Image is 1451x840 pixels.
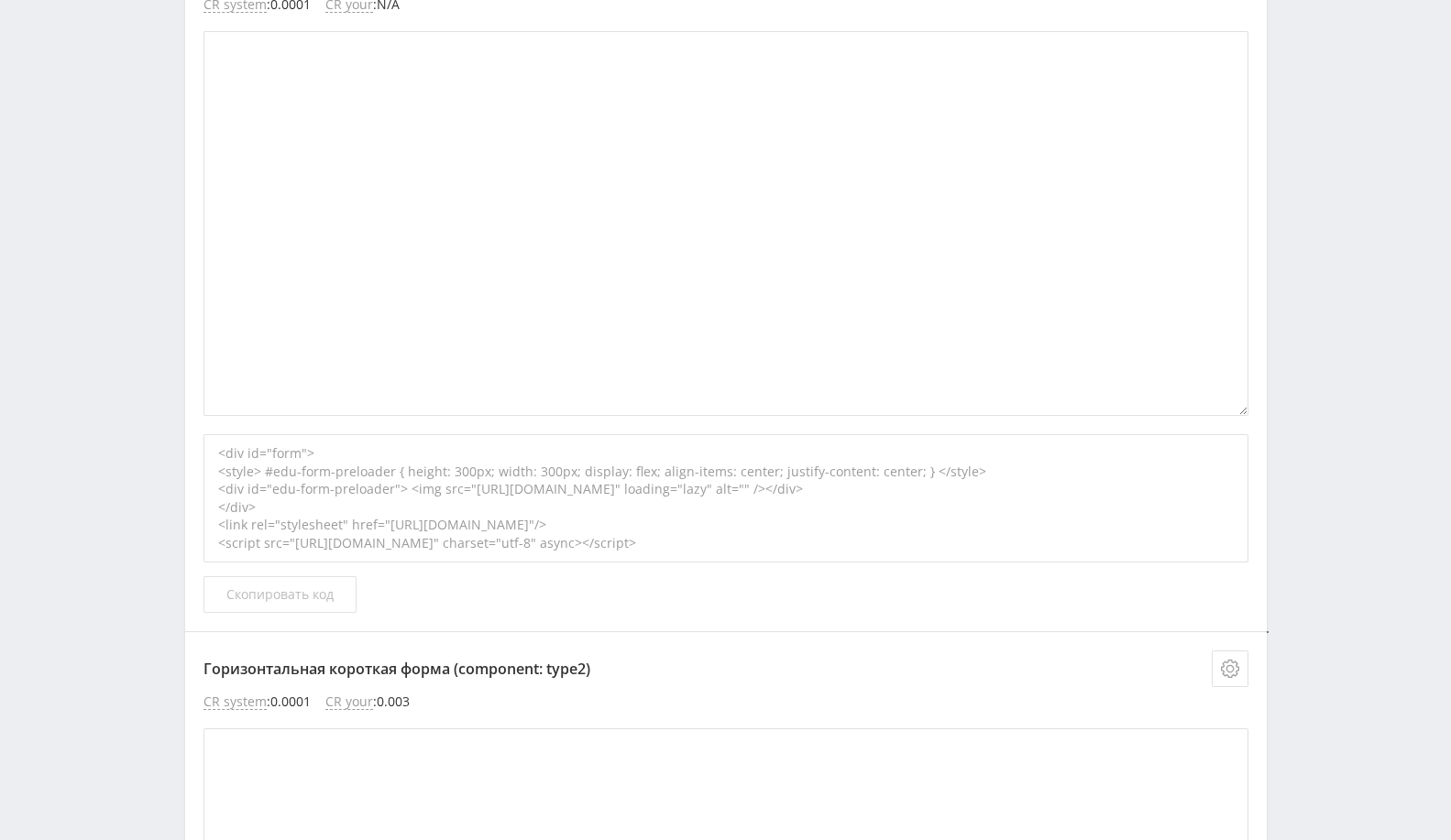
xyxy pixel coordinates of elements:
[203,434,1248,562] div: <div id="form"> <style> #edu-form-preloader { height: 300px; width: 300px; display: flex; align-i...
[1267,631,1269,633] textarea: <div id="form"> <style> #edu-form-preloader { height: 300px; width: 300px; display: flex; align-i...
[203,694,311,710] li: : 0.0001
[203,650,1248,687] p: Горизонтальная короткая форма (component: type2)
[226,587,334,602] span: Скопировать код
[325,694,410,710] li: : 0.003
[203,694,267,710] span: CR system
[203,576,357,613] button: Скопировать код
[325,694,373,710] span: CR your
